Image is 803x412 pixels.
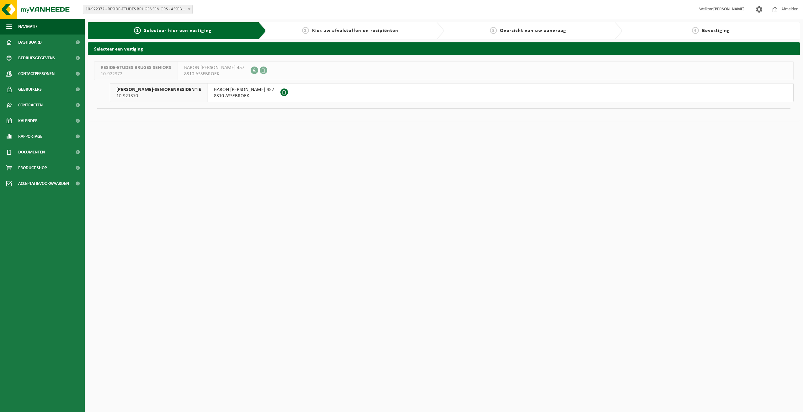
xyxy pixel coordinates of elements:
[134,27,141,34] span: 1
[18,97,43,113] span: Contracten
[18,19,38,35] span: Navigatie
[18,35,42,50] span: Dashboard
[83,5,192,14] span: 10-922372 - RESIDE-ETUDES BRUGES SENIORS - ASSEBROEK
[144,28,212,33] span: Selecteer hier een vestiging
[702,28,730,33] span: Bevestiging
[110,83,794,102] button: [PERSON_NAME]-SENIORENRESIDENTIE 10-921370 BARON [PERSON_NAME] 4578310 ASSEBROEK
[101,71,171,77] span: 10-922372
[18,82,42,97] span: Gebruikers
[692,27,699,34] span: 4
[116,87,201,93] span: [PERSON_NAME]-SENIORENRESIDENTIE
[18,50,55,66] span: Bedrijfsgegevens
[18,160,47,176] span: Product Shop
[302,27,309,34] span: 2
[500,28,566,33] span: Overzicht van uw aanvraag
[184,65,244,71] span: BARON [PERSON_NAME] 457
[184,71,244,77] span: 8310 ASSEBROEK
[18,176,69,191] span: Acceptatievoorwaarden
[116,93,201,99] span: 10-921370
[83,5,193,14] span: 10-922372 - RESIDE-ETUDES BRUGES SENIORS - ASSEBROEK
[101,65,171,71] span: RESIDE-ETUDES BRUGES SENIORS
[18,113,38,129] span: Kalender
[214,93,274,99] span: 8310 ASSEBROEK
[490,27,497,34] span: 3
[214,87,274,93] span: BARON [PERSON_NAME] 457
[312,28,398,33] span: Kies uw afvalstoffen en recipiënten
[18,66,55,82] span: Contactpersonen
[18,144,45,160] span: Documenten
[713,7,745,12] strong: [PERSON_NAME]
[88,42,800,55] h2: Selecteer een vestiging
[18,129,42,144] span: Rapportage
